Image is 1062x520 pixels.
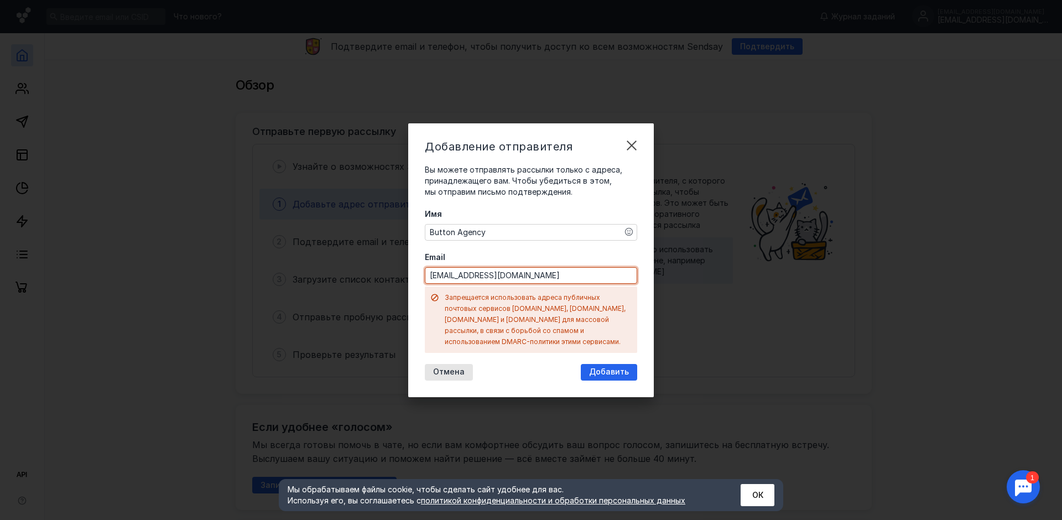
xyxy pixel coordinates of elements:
[589,367,629,377] span: Добавить
[421,496,685,505] a: политикой конфиденциальности и обработки персональных данных
[425,364,473,381] button: Отмена
[25,7,38,19] div: 1
[425,209,442,220] span: Имя
[425,252,445,263] span: Email
[433,367,465,377] span: Отмена
[445,292,632,347] div: Запрещается использовать адреса публичных почтовых сервисов [DOMAIN_NAME], [DOMAIN_NAME], [DOMAIN...
[425,140,572,153] span: Добавление отправителя
[741,484,774,506] button: ОК
[581,364,637,381] button: Добавить
[425,165,622,196] span: Вы можете отправлять рассылки только с адреса, принадлежащего вам. Чтобы убедиться в этом, мы отп...
[288,484,714,506] div: Мы обрабатываем файлы cookie, чтобы сделать сайт удобнее для вас. Используя его, вы соглашаетесь c
[425,225,637,240] textarea: Button Agency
